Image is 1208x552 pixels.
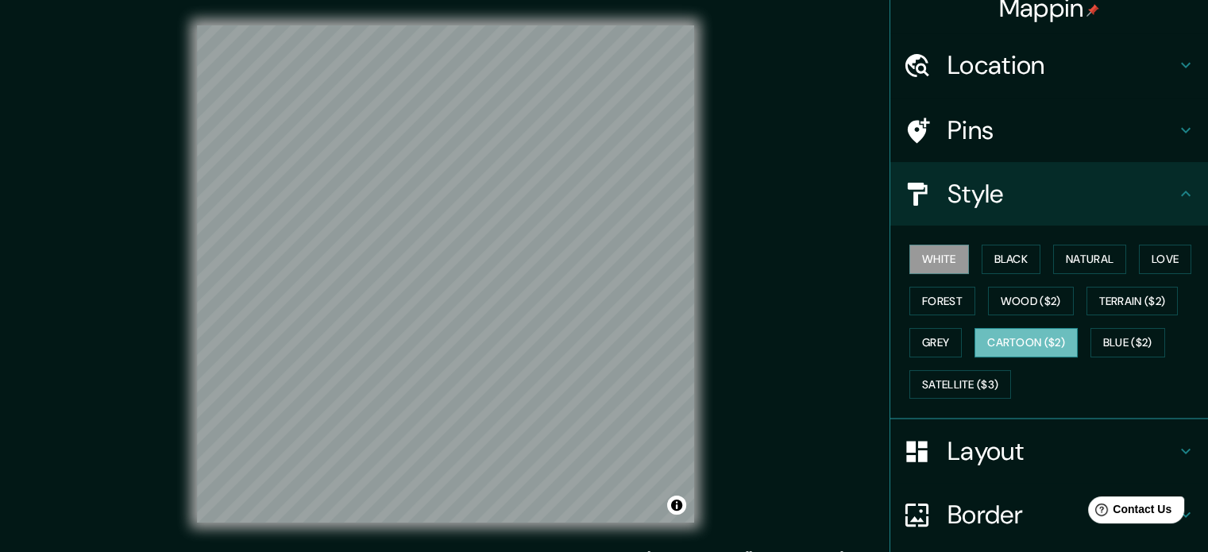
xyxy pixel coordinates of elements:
div: Border [890,483,1208,546]
h4: Border [947,499,1176,531]
button: Satellite ($3) [909,370,1011,400]
button: Black [982,245,1041,274]
button: Terrain ($2) [1086,287,1179,316]
button: Cartoon ($2) [975,328,1078,357]
h4: Pins [947,114,1176,146]
div: Layout [890,419,1208,483]
h4: Location [947,49,1176,81]
button: White [909,245,969,274]
img: pin-icon.png [1086,4,1099,17]
button: Love [1139,245,1191,274]
canvas: Map [197,25,694,523]
button: Natural [1053,245,1126,274]
iframe: Help widget launcher [1067,490,1191,535]
div: Pins [890,98,1208,162]
button: Forest [909,287,975,316]
button: Toggle attribution [667,496,686,515]
button: Grey [909,328,962,357]
button: Blue ($2) [1090,328,1165,357]
h4: Style [947,178,1176,210]
div: Style [890,162,1208,226]
h4: Layout [947,435,1176,467]
div: Location [890,33,1208,97]
button: Wood ($2) [988,287,1074,316]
